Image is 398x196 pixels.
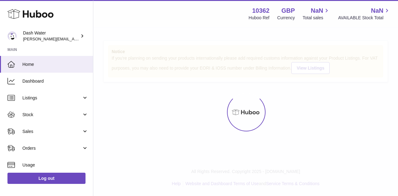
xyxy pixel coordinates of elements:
[7,173,86,184] a: Log out
[311,7,323,15] span: NaN
[22,62,88,67] span: Home
[23,36,125,41] span: [PERSON_NAME][EMAIL_ADDRESS][DOMAIN_NAME]
[338,7,391,21] a: NaN AVAILABLE Stock Total
[371,7,383,15] span: NaN
[338,15,391,21] span: AVAILABLE Stock Total
[22,112,82,118] span: Stock
[281,7,295,15] strong: GBP
[277,15,295,21] div: Currency
[22,95,82,101] span: Listings
[249,15,270,21] div: Huboo Ref
[23,30,79,42] div: Dash Water
[22,145,82,151] span: Orders
[303,15,330,21] span: Total sales
[22,129,82,134] span: Sales
[22,78,88,84] span: Dashboard
[303,7,330,21] a: NaN Total sales
[252,7,270,15] strong: 10362
[22,162,88,168] span: Usage
[7,31,17,41] img: james@dash-water.com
